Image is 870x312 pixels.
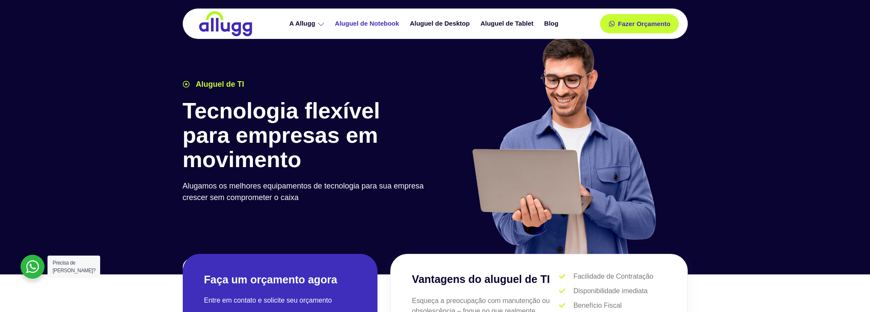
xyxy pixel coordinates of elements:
[571,286,647,296] span: Disponibilidade imediata
[618,21,671,27] span: Fazer Orçamento
[571,271,653,282] span: Facilidade de Contratação
[331,16,406,31] a: Aluguel de Notebook
[540,16,564,31] a: Blog
[469,36,658,254] img: aluguel de ti para startups
[412,271,559,288] h3: Vantagens do aluguel de TI
[827,271,870,312] div: Widget de chat
[827,271,870,312] iframe: Chat Widget
[285,16,331,31] a: A Allugg
[183,99,431,172] h1: Tecnologia flexível para empresas em movimento
[204,295,356,306] p: Entre em contato e solicite seu orçamento
[204,273,356,287] h2: Faça um orçamento agora
[53,260,95,274] span: Precisa de [PERSON_NAME]?
[183,180,431,203] p: Alugamos os melhores equipamentos de tecnologia para sua empresa crescer sem comprometer o caixa
[194,79,244,90] span: Aluguel de TI
[600,14,679,33] a: Fazer Orçamento
[406,16,476,31] a: Aluguel de Desktop
[198,11,253,37] img: locação de TI é Allugg
[571,300,622,311] span: Benefício Fiscal
[476,16,540,31] a: Aluguel de Tablet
